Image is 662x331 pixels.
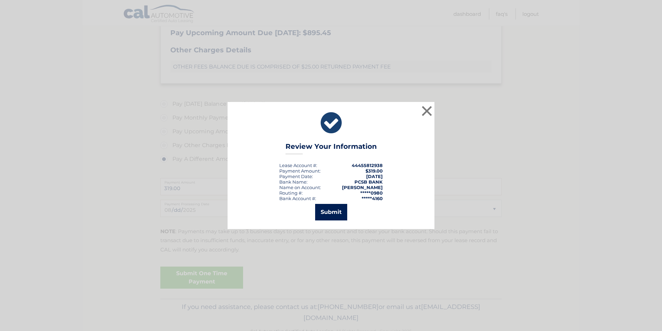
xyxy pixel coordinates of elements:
[342,185,383,190] strong: [PERSON_NAME]
[279,185,321,190] div: Name on Account:
[315,204,347,220] button: Submit
[352,163,383,168] strong: 44455812938
[279,196,316,201] div: Bank Account #:
[279,190,303,196] div: Routing #:
[279,168,321,174] div: Payment Amount:
[420,104,434,118] button: ×
[279,163,317,168] div: Lease Account #:
[279,174,312,179] span: Payment Date
[279,179,308,185] div: Bank Name:
[354,179,383,185] strong: PCSB BANK
[366,174,383,179] span: [DATE]
[365,168,383,174] span: $319.00
[279,174,313,179] div: :
[285,142,377,154] h3: Review Your Information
